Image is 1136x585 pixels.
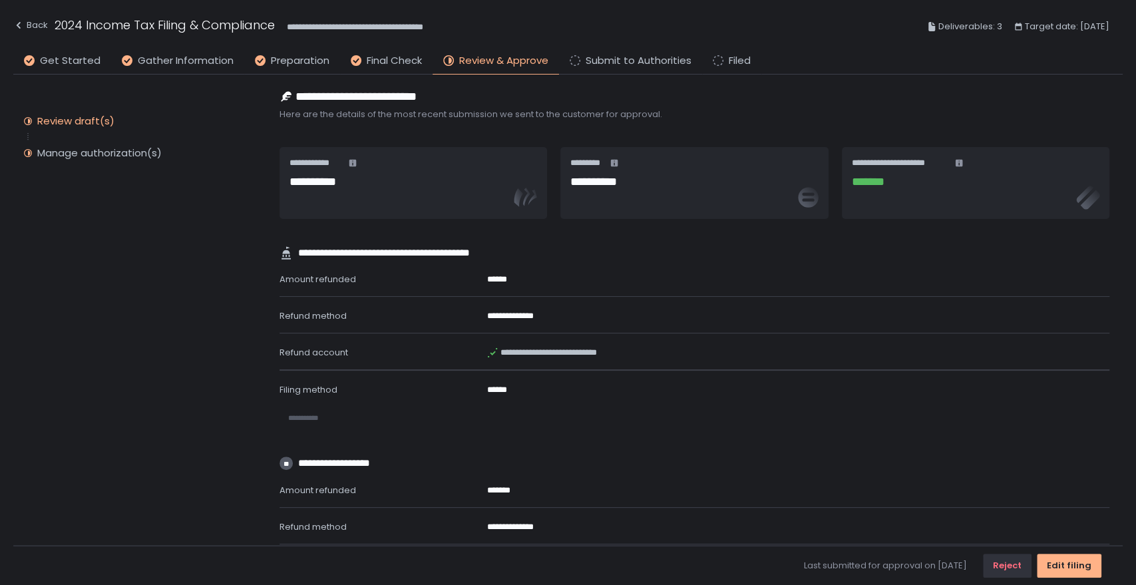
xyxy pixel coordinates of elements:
button: Back [13,16,48,38]
span: Preparation [271,53,329,69]
div: Back [13,17,48,33]
span: Final Check [367,53,422,69]
span: Refund method [280,309,347,322]
span: Deliverables: 3 [938,19,1002,35]
div: Edit filing [1047,560,1091,572]
span: Submit to Authorities [586,53,691,69]
div: Review draft(s) [37,114,114,128]
span: Refund account [280,346,348,359]
span: Review & Approve [459,53,548,69]
div: Reject [993,560,1022,572]
button: Reject [983,554,1032,578]
span: Last submitted for approval on [DATE] [804,560,967,572]
span: Gather Information [138,53,234,69]
span: Filing method [280,383,337,396]
span: Amount refunded [280,273,356,286]
button: Edit filing [1037,554,1101,578]
span: Target date: [DATE] [1025,19,1109,35]
span: Filed [729,53,751,69]
span: Here are the details of the most recent submission we sent to the customer for approval. [280,108,1109,120]
h1: 2024 Income Tax Filing & Compliance [55,16,275,34]
span: Refund method [280,520,347,533]
div: Manage authorization(s) [37,146,162,160]
span: Amount refunded [280,484,356,496]
span: Get Started [40,53,100,69]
